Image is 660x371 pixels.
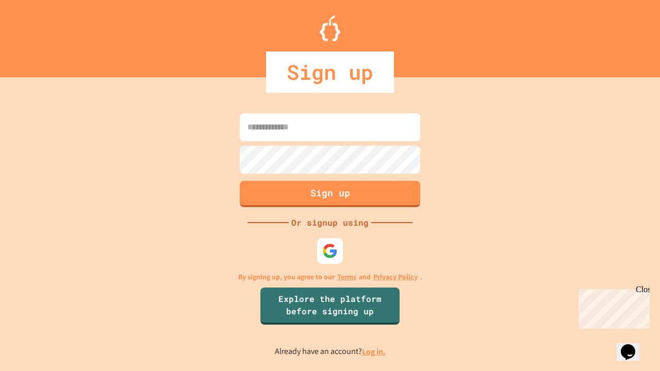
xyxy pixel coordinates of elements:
[574,285,650,329] iframe: chat widget
[275,345,386,358] p: Already have an account?
[337,272,356,282] a: Terms
[266,52,394,93] div: Sign up
[617,330,650,361] iframe: chat widget
[240,181,420,207] button: Sign up
[320,15,340,41] img: Logo.svg
[238,272,422,282] p: By signing up, you agree to our and .
[289,216,371,229] div: Or signup using
[260,288,400,325] a: Explore the platform before signing up
[373,272,418,282] a: Privacy Policy
[362,346,386,357] a: Log in.
[4,4,71,65] div: Chat with us now!Close
[322,243,338,259] img: google-icon.svg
